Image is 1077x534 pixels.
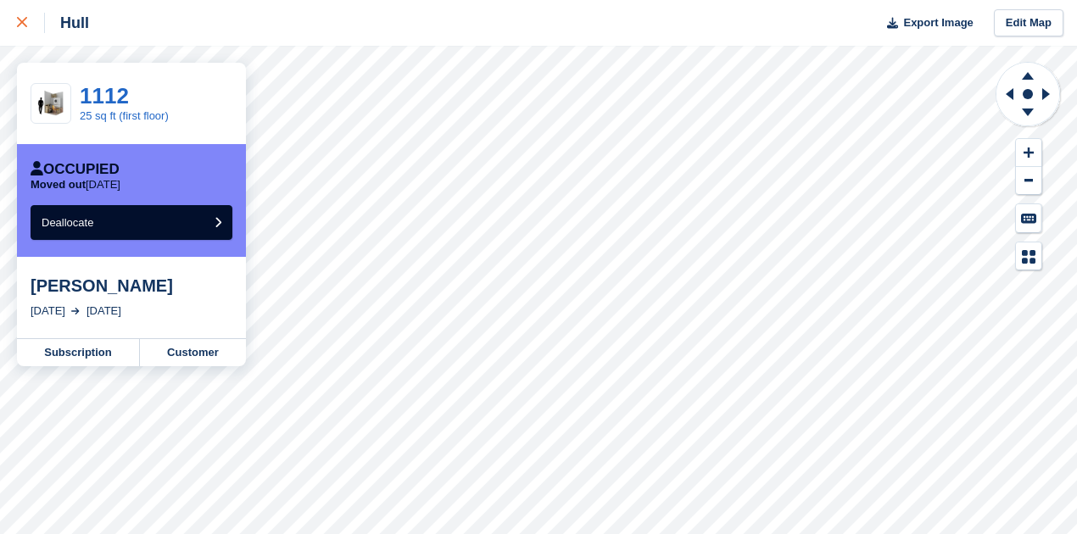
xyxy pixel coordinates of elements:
div: Hull [45,13,89,33]
div: [DATE] [31,303,65,320]
div: Occupied [31,161,120,178]
button: Deallocate [31,205,232,240]
button: Map Legend [1016,242,1041,270]
div: [PERSON_NAME] [31,275,232,296]
button: Export Image [877,9,974,37]
img: 25-sqft-unit.jpg [31,89,70,119]
div: [DATE] [86,303,121,320]
a: Customer [140,339,246,366]
button: Zoom In [1016,139,1041,167]
a: Subscription [17,339,140,366]
p: [DATE] [31,178,120,192]
img: arrow-right-light-icn-cde0832a797a2874e46488d9cf13f60e5c3a73dbe684e267c42b8395dfbc2abf.svg [71,308,80,314]
button: Zoom Out [1016,167,1041,195]
button: Keyboard Shortcuts [1016,204,1041,232]
a: 1112 [80,83,129,108]
span: Export Image [903,14,973,31]
a: 25 sq ft (first floor) [80,109,169,122]
a: Edit Map [994,9,1063,37]
span: Deallocate [42,216,93,229]
span: Moved out [31,178,86,191]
